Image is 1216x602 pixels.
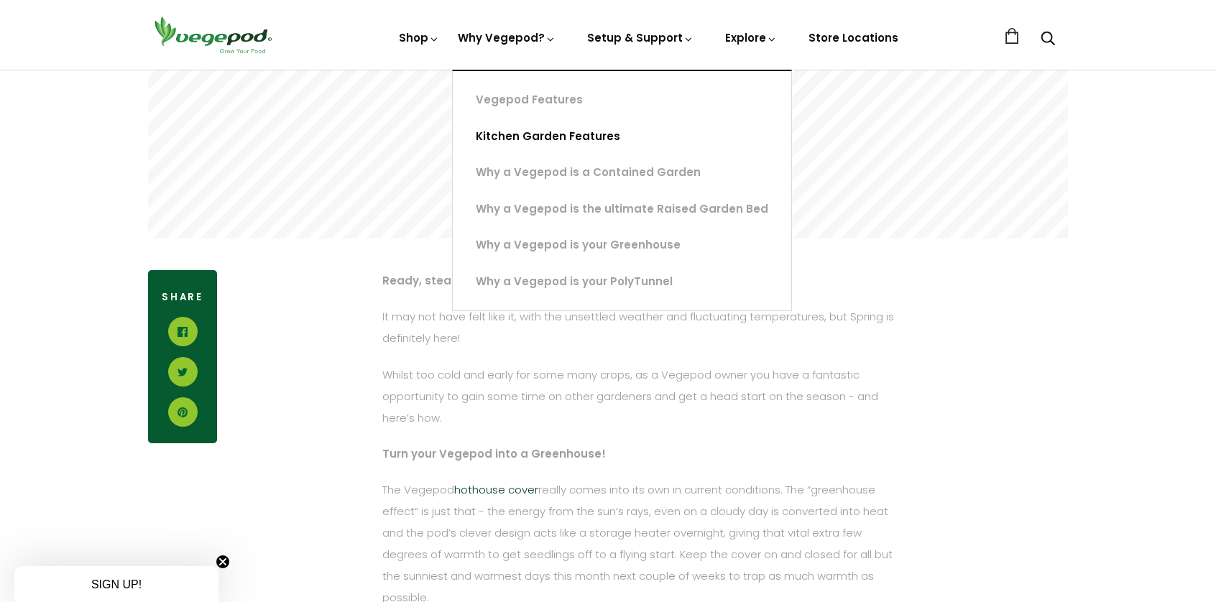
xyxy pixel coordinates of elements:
[399,30,439,45] a: Shop
[453,154,791,191] a: Why a Vegepod is a Contained Garden
[382,306,903,349] p: It may not have felt like it, with the unsettled weather and fluctuating temperatures, but Spring...
[91,578,142,591] span: SIGN UP!
[382,446,606,461] strong: Turn your Vegepod into a Greenhouse!
[453,227,791,264] a: Why a Vegepod is your Greenhouse
[162,290,203,304] span: Share
[725,30,777,45] a: Explore
[14,566,218,602] div: SIGN UP!Close teaser
[148,14,277,55] img: Vegepod
[587,30,694,45] a: Setup & Support
[453,82,791,119] a: Vegepod Features
[453,191,791,228] a: Why a Vegepod is the ultimate Raised Garden Bed
[453,264,791,300] a: Why a Vegepod is your PolyTunnel
[454,482,538,497] a: hothouse cover
[453,119,791,155] a: Kitchen Garden Features
[216,555,230,569] button: Close teaser
[382,273,494,288] strong: Ready, steady, sow
[382,364,903,429] p: Whilst too cold and early for some many crops, as a Vegepod owner you have a fantastic opportunit...
[1041,32,1055,47] a: Search
[458,30,556,143] a: Why Vegepod?
[809,30,898,45] a: Store Locations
